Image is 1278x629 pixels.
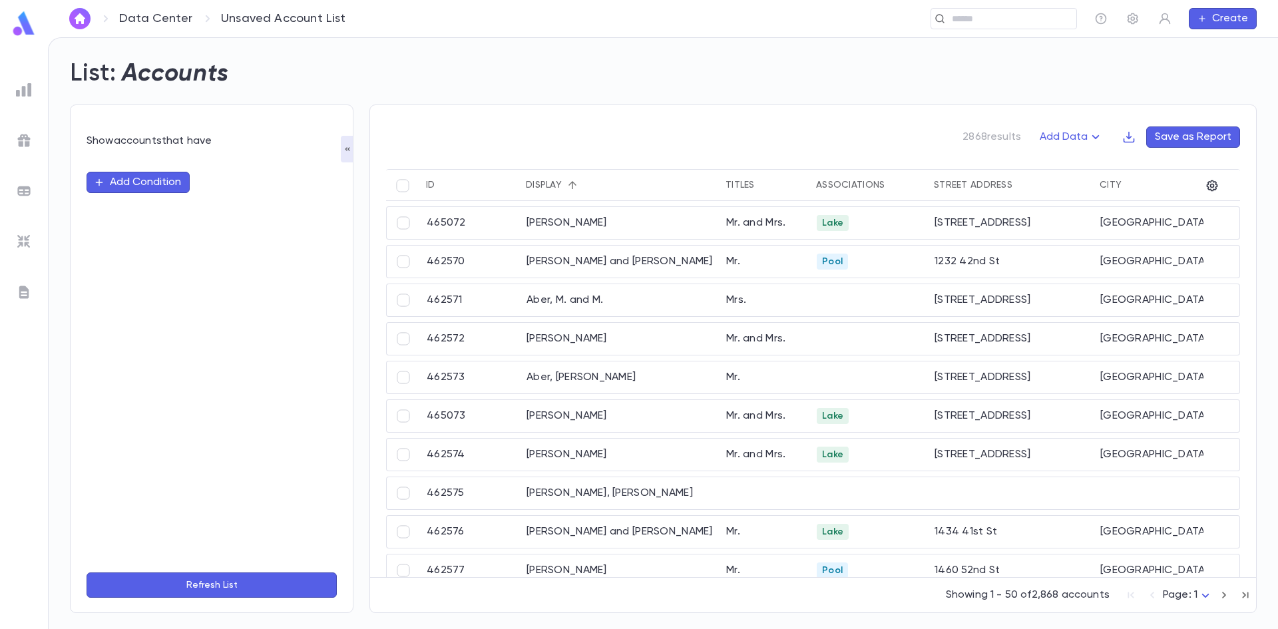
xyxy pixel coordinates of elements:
div: 1434 41st St [928,516,1094,548]
div: 462574 [420,439,520,471]
div: [GEOGRAPHIC_DATA] [1094,516,1238,548]
div: [GEOGRAPHIC_DATA] [1094,323,1238,355]
div: [STREET_ADDRESS] [928,361,1094,393]
button: Refresh List [87,572,337,598]
div: Mr. [720,516,810,548]
div: [PERSON_NAME] [520,323,720,355]
div: 462572 [420,323,520,355]
div: Display [526,180,562,190]
div: [STREET_ADDRESS] [928,400,1094,432]
div: 462577 [420,554,520,586]
div: Aber, [PERSON_NAME] [520,361,720,393]
div: 462573 [420,361,520,393]
div: Mr. [720,554,810,586]
div: 465073 [420,400,520,432]
img: logo [11,11,37,37]
div: [GEOGRAPHIC_DATA] [1094,246,1238,278]
div: Mr. and Mrs. [720,400,810,432]
p: 2868 results [962,130,1021,144]
div: 462571 [420,284,520,316]
button: Sort [562,174,583,196]
span: Pool [817,256,848,267]
div: [STREET_ADDRESS] [928,439,1094,471]
div: Page: 1 [1163,585,1213,606]
div: [GEOGRAPHIC_DATA] [1094,361,1238,393]
div: [GEOGRAPHIC_DATA] [1094,400,1238,432]
div: 462570 [420,246,520,278]
div: ID [426,180,435,190]
div: [PERSON_NAME] [520,400,720,432]
div: Mrs. [720,284,810,316]
img: reports_grey.c525e4749d1bce6a11f5fe2a8de1b229.svg [16,82,32,98]
div: 462575 [420,477,520,509]
button: Add Data [1032,126,1112,148]
div: Mr. [720,246,810,278]
div: Mr. and Mrs. [720,323,810,355]
span: Pool [817,565,848,576]
div: [PERSON_NAME] [520,207,720,239]
div: [PERSON_NAME] [520,554,720,586]
div: [STREET_ADDRESS] [928,207,1094,239]
div: [PERSON_NAME] and [PERSON_NAME] [520,246,720,278]
span: Page: 1 [1163,590,1197,600]
p: Show accounts that have [87,134,337,148]
div: [GEOGRAPHIC_DATA] [1094,284,1238,316]
span: Lake [817,411,849,421]
img: imports_grey.530a8a0e642e233f2baf0ef88e8c9fcb.svg [16,234,32,250]
h2: List: [70,59,116,89]
div: [GEOGRAPHIC_DATA] [1094,554,1238,586]
img: home_white.a664292cf8c1dea59945f0da9f25487c.svg [72,13,88,24]
div: [GEOGRAPHIC_DATA] [1094,439,1238,471]
div: Associations [816,180,885,190]
div: Aber, M. and M. [520,284,720,316]
div: 462576 [420,516,520,548]
div: 1232 42nd St [928,246,1094,278]
a: Data Center [119,11,192,26]
img: letters_grey.7941b92b52307dd3b8a917253454ce1c.svg [16,284,32,300]
div: Mr. and Mrs. [720,207,810,239]
button: Save as Report [1146,126,1240,148]
p: Unsaved Account List [221,11,346,26]
span: Lake [817,526,849,537]
div: City [1100,180,1122,190]
div: [PERSON_NAME], [PERSON_NAME] [520,477,720,509]
div: Street Address [934,180,1012,190]
div: [GEOGRAPHIC_DATA] [1094,207,1238,239]
span: Lake [817,218,849,228]
div: Mr. [720,361,810,393]
p: Showing 1 - 50 of 2,868 accounts [946,588,1110,602]
h2: Accounts [122,59,229,89]
div: 1460 52nd St [928,554,1094,586]
div: [PERSON_NAME] [520,439,720,471]
button: Add Condition [87,172,190,193]
img: batches_grey.339ca447c9d9533ef1741baa751efc33.svg [16,183,32,199]
div: Mr. and Mrs. [720,439,810,471]
div: [STREET_ADDRESS] [928,284,1094,316]
div: Titles [726,180,755,190]
div: [PERSON_NAME] and [PERSON_NAME] [520,516,720,548]
img: campaigns_grey.99e729a5f7ee94e3726e6486bddda8f1.svg [16,132,32,148]
div: 465072 [420,207,520,239]
div: [STREET_ADDRESS] [928,323,1094,355]
span: Lake [817,449,849,460]
button: Create [1189,8,1257,29]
